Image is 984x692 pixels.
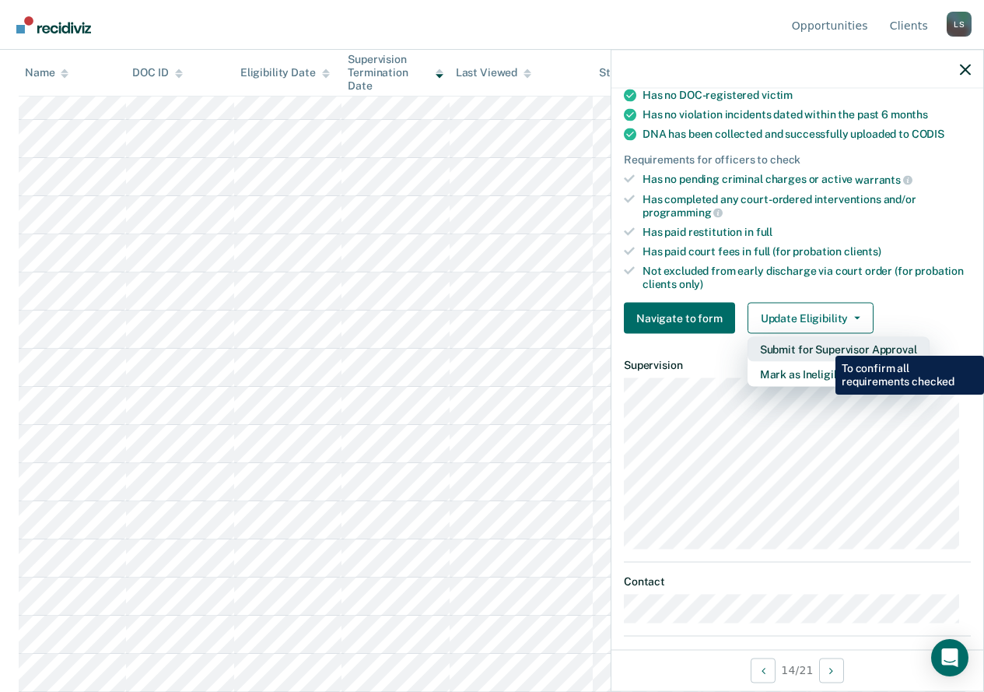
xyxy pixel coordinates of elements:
div: Last Viewed [456,66,531,79]
button: Navigate to form [624,303,735,334]
span: only) [679,277,703,290]
button: Update Eligibility [748,303,874,334]
div: Status [599,66,632,79]
span: warrants [855,173,912,185]
div: Has paid restitution in [643,226,971,239]
span: CODIS [912,128,944,140]
button: Next Opportunity [819,658,844,683]
div: Has paid court fees in full (for probation [643,244,971,258]
button: Profile dropdown button [947,12,972,37]
span: months [891,108,928,121]
div: DNA has been collected and successfully uploaded to [643,128,971,141]
button: Mark as Ineligible [748,362,930,387]
div: L S [947,12,972,37]
div: Eligibility Date [240,66,330,79]
button: Previous Opportunity [751,658,776,683]
div: Has completed any court-ordered interventions and/or [643,192,971,219]
div: Supervision Termination Date [348,53,443,92]
div: Has no violation incidents dated within the past 6 [643,108,971,121]
button: Submit for Supervisor Approval [748,337,930,362]
a: Navigate to form link [624,303,741,334]
div: Name [25,66,68,79]
span: victim [762,89,793,101]
div: Has no DOC-registered [643,89,971,102]
div: Open Intercom Messenger [931,639,968,676]
div: 14 / 21 [611,649,983,690]
div: Has no pending criminal charges or active [643,173,971,187]
span: clients) [844,244,881,257]
dt: Supervision [624,359,971,372]
div: Not excluded from early discharge via court order (for probation clients [643,264,971,290]
div: Requirements for officers to check [624,153,971,167]
span: full [756,226,772,238]
span: programming [643,206,723,219]
img: Recidiviz [16,16,91,33]
div: Dropdown Menu [748,337,930,387]
dt: Contact [624,574,971,588]
div: DOC ID [132,66,182,79]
